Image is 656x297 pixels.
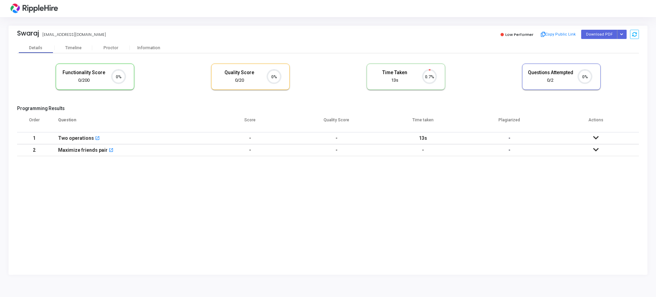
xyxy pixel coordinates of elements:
th: Plagiarized [466,113,552,132]
div: Maximize friends pair [58,145,108,156]
h5: Time Taken [372,70,418,76]
div: 0/2 [528,77,573,84]
td: 2 [17,144,51,156]
td: - [380,144,466,156]
mat-icon: open_in_new [95,136,100,141]
span: - [508,147,510,153]
h5: Functionality Score [61,70,107,76]
div: 0/20 [217,77,262,84]
div: 13s [372,77,418,84]
div: [EMAIL_ADDRESS][DOMAIN_NAME] [42,32,106,38]
h5: Quality Score [217,70,262,76]
img: logo [9,2,60,15]
div: Information [130,45,167,51]
th: Score [207,113,293,132]
h5: Programming Results [17,106,639,111]
div: Two operations [58,133,94,144]
button: Download PDF [581,30,617,39]
button: Copy Public Link [538,29,578,40]
th: Time taken [380,113,466,132]
div: Details [29,45,42,51]
th: Quality Score [293,113,380,132]
th: Actions [552,113,639,132]
td: 13s [380,132,466,144]
div: Swaraj [17,29,39,37]
span: Low Performer [505,32,533,37]
td: - [207,144,293,156]
span: - [508,135,510,141]
th: Order [17,113,51,132]
div: 0/200 [61,77,107,84]
td: 1 [17,132,51,144]
th: Question [51,113,207,132]
td: - [293,132,380,144]
div: Timeline [65,45,82,51]
div: Button group with nested dropdown [617,30,627,39]
mat-icon: open_in_new [109,148,113,153]
td: - [293,144,380,156]
h5: Questions Attempted [528,70,573,76]
td: - [207,132,293,144]
div: Proctor [92,45,130,51]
